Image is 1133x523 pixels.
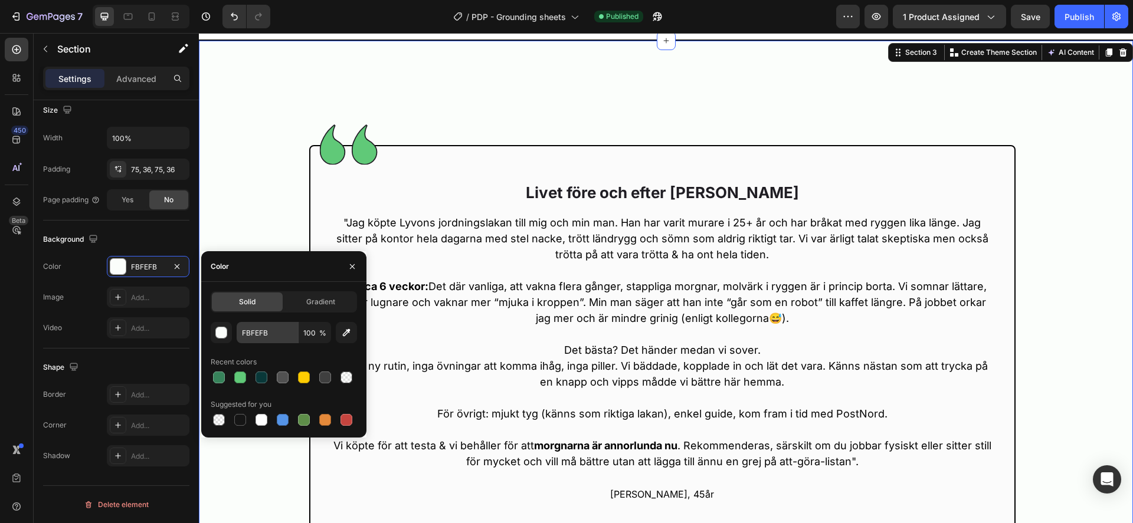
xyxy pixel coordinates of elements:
button: AI Content [846,12,898,27]
div: Padding [43,164,70,175]
div: Shadow [43,450,70,461]
div: FBFEFB [131,262,165,272]
span: Save [1021,12,1040,22]
div: Delete element [84,498,149,512]
div: Recent colors [211,357,257,367]
span: No [164,195,173,205]
div: Shape [43,360,81,376]
button: 7 [5,5,88,28]
span: PDP - Grounding sheets [471,11,566,23]
div: Add... [131,323,186,334]
div: Corner [43,420,67,430]
p: Det bästa? Det händer medan vi sover. Ingen ny rutin, inga övningar att komma ihåg, inga piller. ... [132,309,795,357]
div: Add... [131,451,186,462]
input: Auto [107,127,189,149]
iframe: Design area [199,33,1133,523]
div: Open Intercom Messenger [1093,465,1121,494]
div: Color [43,261,61,272]
div: Border [43,389,66,400]
div: Size [43,103,74,119]
div: Publish [1065,11,1094,23]
strong: morgnarna är annorlunda nu [335,406,479,419]
p: Create Theme Section [762,14,838,25]
button: Publish [1055,5,1104,28]
span: / [466,11,469,23]
div: Background [43,232,100,248]
p: Settings [58,73,91,85]
p: Vi köpte för att testa & vi behåller för att . Rekommenderas, särskilt om du jobbar fysiskt eller... [132,389,795,436]
div: Width [43,133,63,143]
span: 1 product assigned [903,11,980,23]
div: Suggested for you [211,399,271,410]
p: Det där vanliga, att vakna flera gånger, stappliga morgnar, molvärk i ryggen är i princip borta. ... [132,245,795,293]
p: Section [57,42,154,56]
div: Undo/Redo [222,5,270,28]
div: 450 [11,126,28,135]
div: Page padding [43,195,100,205]
span: % [319,328,326,338]
button: 1 product assigned [893,5,1006,28]
button: Delete element [43,495,189,514]
div: Add... [131,420,186,431]
span: Gradient [306,297,335,307]
div: Beta [9,216,28,225]
button: Save [1011,5,1050,28]
strong: Livet före och efter [PERSON_NAME] [327,150,600,169]
span: Published [606,11,638,22]
div: Image [43,292,64,302]
span: Solid [239,297,256,307]
div: Video [43,323,62,333]
p: "Jag köpte Lyvons jordningslakan till mig och min man. Han har varit murare i 25+ år och har bråk... [132,182,795,229]
input: Eg: FFFFFF [237,322,298,343]
div: Add... [131,390,186,400]
div: Color [211,261,229,272]
p: 7 [77,9,83,24]
div: Section 3 [704,14,741,25]
p: För övrigt: mjukt tyg (känns som riktiga lakan), enkel guide, kom fram i tid med PostNord. [132,373,795,389]
p: [PERSON_NAME], 45år [132,455,795,468]
div: Add... [131,292,186,303]
span: Yes [122,195,133,205]
div: 75, 36, 75, 36 [131,165,186,175]
p: Advanced [116,73,156,85]
strong: Efter ca 6 veckor: [139,247,230,259]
